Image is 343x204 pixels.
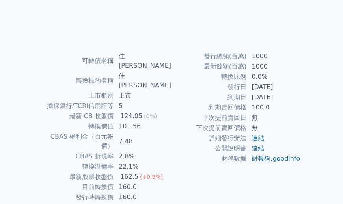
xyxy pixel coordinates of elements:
[140,174,163,180] span: (+0.9%)
[42,101,114,111] td: 擔保銀行/TCRI信用評等
[114,51,171,71] td: 佳[PERSON_NAME]
[42,91,114,101] td: 上市櫃別
[247,51,301,61] td: 1000
[42,132,114,151] td: CBAS 權利金（百元報價）
[42,111,114,121] td: 最新 CB 收盤價
[171,133,247,143] td: 詳細發行辦法
[171,143,247,154] td: 公開說明書
[171,72,247,82] td: 轉換比例
[304,166,343,204] div: 聊天小工具
[171,123,247,133] td: 下次提前賣回價格
[247,61,301,72] td: 1000
[114,151,171,161] td: 2.8%
[42,172,114,182] td: 最新股票收盤價
[119,111,144,121] div: 124.05
[171,154,247,164] td: 財務數據
[42,192,114,202] td: 發行時轉換價
[114,71,171,91] td: 佳[PERSON_NAME]
[171,92,247,102] td: 到期日
[114,182,171,192] td: 160.0
[42,121,114,132] td: 轉換價值
[171,51,247,61] td: 發行總額(百萬)
[171,61,247,72] td: 最新餘額(百萬)
[171,82,247,92] td: 發行日
[42,151,114,161] td: CBAS 折現率
[247,113,301,123] td: 無
[114,121,171,132] td: 101.56
[42,71,114,91] td: 轉換標的名稱
[114,161,171,172] td: 22.1%
[252,134,264,142] a: 連結
[247,82,301,92] td: [DATE]
[119,172,140,182] div: 162.5
[247,72,301,82] td: 0.0%
[114,91,171,101] td: 上市
[42,51,114,71] td: 可轉債名稱
[247,102,301,113] td: 100.0
[114,192,171,202] td: 160.0
[272,155,300,162] a: goodinfo
[247,123,301,133] td: 無
[114,132,171,151] td: 7.48
[252,145,264,152] a: 連結
[42,161,114,172] td: 轉換溢價率
[247,92,301,102] td: [DATE]
[42,182,114,192] td: 目前轉換價
[144,113,157,119] span: (0%)
[171,102,247,113] td: 到期賣回價格
[114,101,171,111] td: 5
[171,113,247,123] td: 下次提前賣回日
[252,155,270,162] a: 財報狗
[304,166,343,204] iframe: Chat Widget
[247,154,301,164] td: ,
